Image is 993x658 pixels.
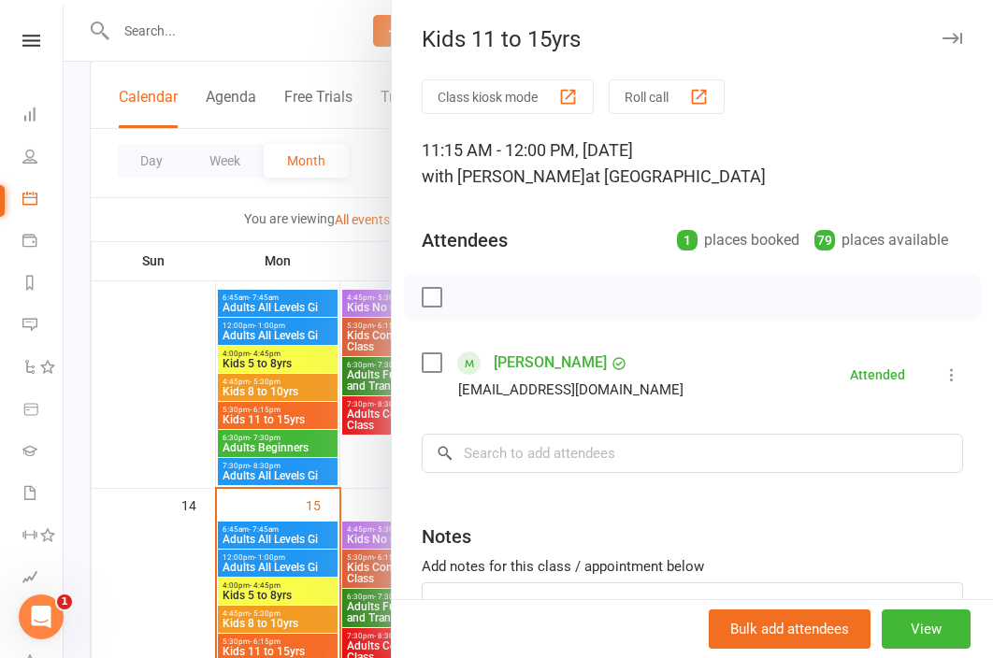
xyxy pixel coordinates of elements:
button: Roll call [609,79,725,114]
a: Payments [22,222,65,264]
a: Dashboard [22,95,65,137]
div: places available [814,227,948,253]
iframe: Intercom live chat [19,594,64,639]
div: Attendees [422,227,508,253]
a: Reports [22,264,65,306]
div: places booked [677,227,799,253]
a: [PERSON_NAME] [494,348,607,378]
a: Assessments [22,558,65,600]
button: Class kiosk mode [422,79,594,114]
button: Bulk add attendees [709,609,871,649]
div: 11:15 AM - 12:00 PM, [DATE] [422,137,963,190]
div: Attended [850,368,905,381]
div: Notes [422,523,471,550]
div: [EMAIL_ADDRESS][DOMAIN_NAME] [458,378,684,402]
input: Search to add attendees [422,434,963,473]
div: Add notes for this class / appointment below [422,555,963,578]
div: 1 [677,230,698,250]
a: People [22,137,65,179]
div: Kids 11 to 15yrs [392,26,993,52]
a: Product Sales [22,390,65,432]
span: with [PERSON_NAME] [422,166,585,186]
span: at [GEOGRAPHIC_DATA] [585,166,766,186]
a: Calendar [22,179,65,222]
div: 79 [814,230,835,250]
span: 1 [57,594,72,609]
button: View [882,609,971,649]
